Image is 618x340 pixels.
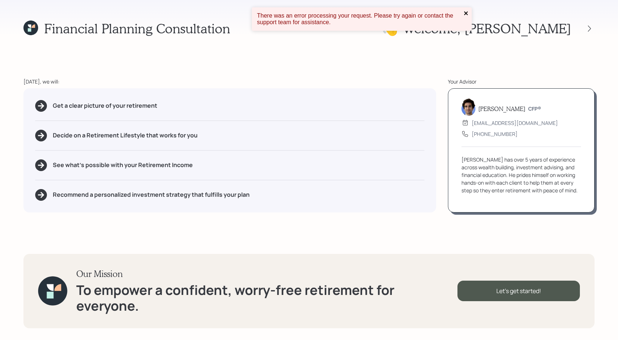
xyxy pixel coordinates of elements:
div: Your Advisor [448,78,595,85]
div: [PERSON_NAME] has over 5 years of experience across wealth building, investment advising, and fin... [461,156,581,194]
h5: [PERSON_NAME] [478,105,525,112]
h5: See what's possible with your Retirement Income [53,162,193,169]
h1: Financial Planning Consultation [44,21,230,36]
div: Let's get started! [457,281,580,301]
div: [PHONE_NUMBER] [472,130,518,138]
h5: Recommend a personalized investment strategy that fulfills your plan [53,191,250,198]
div: [DATE], we will: [23,78,436,85]
div: [EMAIL_ADDRESS][DOMAIN_NAME] [472,119,558,127]
h5: Get a clear picture of your retirement [53,102,157,109]
h3: Our Mission [76,269,457,279]
h1: To empower a confident, worry-free retirement for everyone. [76,282,457,314]
h6: CFP® [528,106,541,112]
img: harrison-schaefer-headshot-2.png [461,98,475,116]
h5: Decide on a Retirement Lifestyle that works for you [53,132,198,139]
div: There was an error processing your request. Please try again or contact the support team for assi... [257,12,461,26]
button: close [464,10,469,17]
h1: 👋 Welcome , [PERSON_NAME] [382,21,571,36]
